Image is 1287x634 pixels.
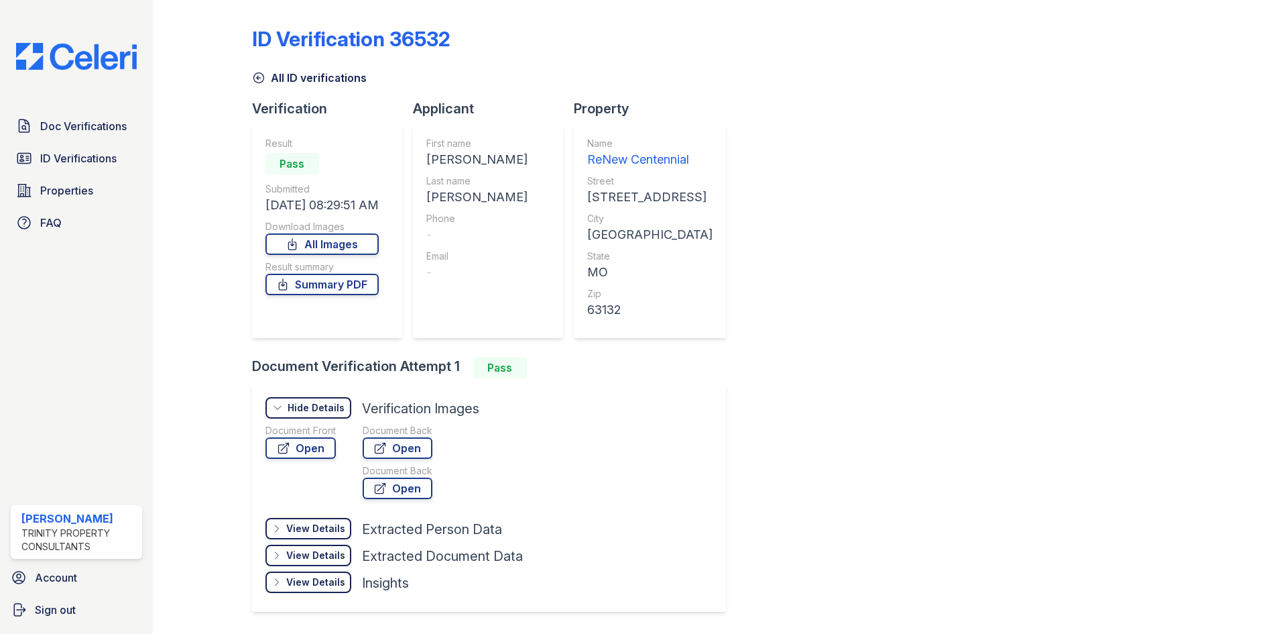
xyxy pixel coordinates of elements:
div: City [587,212,713,225]
a: All Images [265,233,379,255]
div: Pass [473,357,527,378]
a: ID Verifications [11,145,142,172]
span: ID Verifications [40,150,117,166]
span: Doc Verifications [40,118,127,134]
div: [PERSON_NAME] [426,188,528,207]
div: Result [265,137,379,150]
div: Zip [587,287,713,301]
div: Trinity Property Consultants [21,527,137,553]
div: View Details [286,522,345,535]
div: Insights [362,574,409,592]
div: ReNew Centennial [587,150,713,169]
div: Document Back [363,424,432,437]
div: Verification Images [362,399,479,418]
a: Sign out [5,596,147,623]
div: View Details [286,576,345,589]
div: First name [426,137,528,150]
a: Open [265,437,336,459]
div: [PERSON_NAME] [426,150,528,169]
a: Summary PDF [265,274,379,295]
div: - [426,263,528,282]
div: Name [587,137,713,150]
a: Doc Verifications [11,113,142,140]
div: Document Front [265,424,336,437]
div: State [587,250,713,263]
img: CE_Logo_Blue-a8612792a0a2168367f1c8372b55b34899dd931a85d93a1a3d3e32e68fde9ad4.png [5,43,147,70]
span: FAQ [40,215,62,231]
div: ID Verification 36532 [252,27,450,51]
div: [STREET_ADDRESS] [587,188,713,207]
div: Applicant [413,99,574,118]
div: MO [587,263,713,282]
a: FAQ [11,209,142,236]
span: Sign out [35,602,76,618]
div: Street [587,174,713,188]
div: [DATE] 08:29:51 AM [265,196,379,215]
a: Open [363,437,432,459]
div: [PERSON_NAME] [21,511,137,527]
a: Account [5,564,147,591]
span: Account [35,570,77,586]
a: Name ReNew Centennial [587,137,713,169]
div: 63132 [587,301,713,319]
div: View Details [286,549,345,562]
a: All ID verifications [252,70,367,86]
div: Verification [252,99,413,118]
a: Open [363,478,432,499]
div: Document Verification Attempt 1 [252,357,737,378]
iframe: chat widget [1231,580,1274,621]
div: Last name [426,174,528,188]
div: Submitted [265,182,379,196]
div: Download Images [265,220,379,233]
div: [GEOGRAPHIC_DATA] [587,225,713,244]
div: Hide Details [288,401,345,415]
div: Document Back [363,464,432,478]
div: Phone [426,212,528,225]
div: Pass [265,153,319,174]
span: Properties [40,182,93,199]
div: Extracted Person Data [362,520,502,539]
div: - [426,225,528,244]
div: Extracted Document Data [362,547,523,566]
div: Email [426,250,528,263]
a: Properties [11,177,142,204]
div: Result summary [265,260,379,274]
div: Property [574,99,737,118]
